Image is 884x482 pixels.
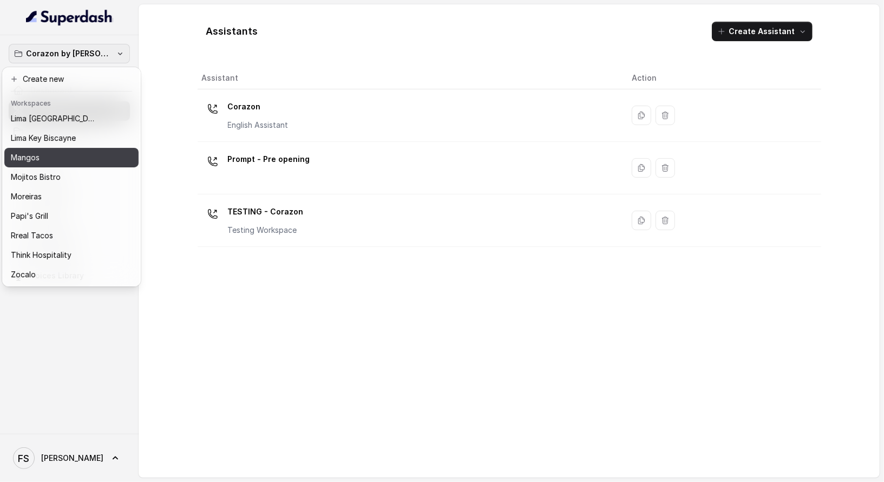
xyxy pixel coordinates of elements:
div: Corazon by [PERSON_NAME] [2,67,141,286]
button: Corazon by [PERSON_NAME] [9,44,130,63]
p: Mojitos Bistro [11,171,61,184]
p: Moreiras [11,190,42,203]
button: Create new [4,69,139,89]
p: Zocalo [11,268,36,281]
p: Rreal Tacos [11,229,53,242]
p: Lima [GEOGRAPHIC_DATA] [11,112,97,125]
p: Mangos [11,151,40,164]
p: Lima Key Biscayne [11,132,76,145]
p: Papi's Grill [11,210,48,223]
p: Corazon by [PERSON_NAME] [26,47,113,60]
p: Think Hospitality [11,249,71,262]
header: Workspaces [4,94,139,111]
